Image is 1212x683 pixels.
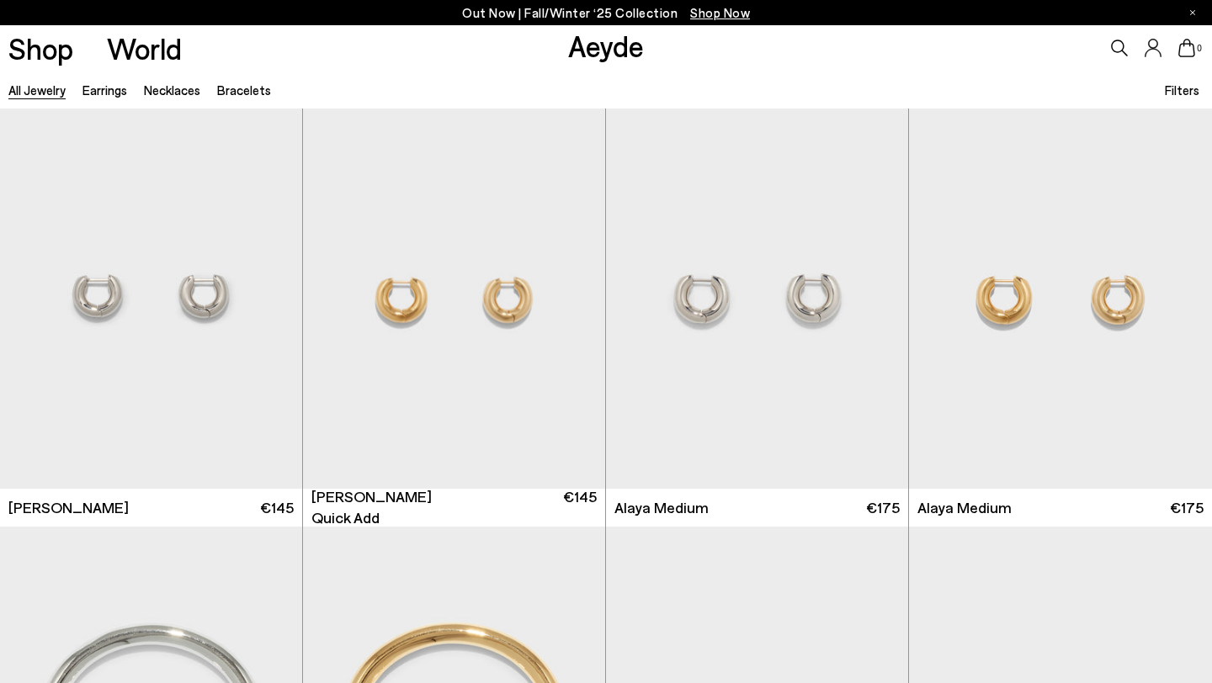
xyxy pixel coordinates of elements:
[303,109,605,488] a: Next slide Previous slide
[311,507,380,528] li: Quick Add
[8,497,129,518] span: [PERSON_NAME]
[8,34,73,63] a: Shop
[260,497,294,518] span: €145
[8,82,66,98] a: All Jewelry
[303,109,605,488] div: 1 / 4
[303,109,605,488] img: Alaya Small 18kt Gold-Plated Hoop Earrings
[606,109,908,488] img: Alaya Medium Palladium-Plated Hoop Earrings
[462,3,750,24] p: Out Now | Fall/Winter ‘25 Collection
[1178,39,1195,57] a: 0
[303,489,605,527] a: [PERSON_NAME] Quick Add €145
[568,28,644,63] a: Aeyde
[917,497,1012,518] span: Alaya Medium
[1170,497,1204,518] span: €175
[563,486,597,528] span: €145
[1195,44,1204,53] span: 0
[909,109,1212,488] img: Alaya Medium 18kt Gold-Plated Hoop Earrings
[144,82,200,98] a: Necklaces
[866,497,900,518] span: €175
[606,489,908,527] a: Alaya Medium €175
[690,5,750,20] span: Navigate to /collections/new-in
[82,82,127,98] a: Earrings
[311,507,379,528] ul: variant
[107,34,182,63] a: World
[614,497,709,518] span: Alaya Medium
[311,486,432,507] span: [PERSON_NAME]
[909,489,1212,527] a: Alaya Medium €175
[217,82,271,98] a: Bracelets
[1165,82,1199,98] span: Filters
